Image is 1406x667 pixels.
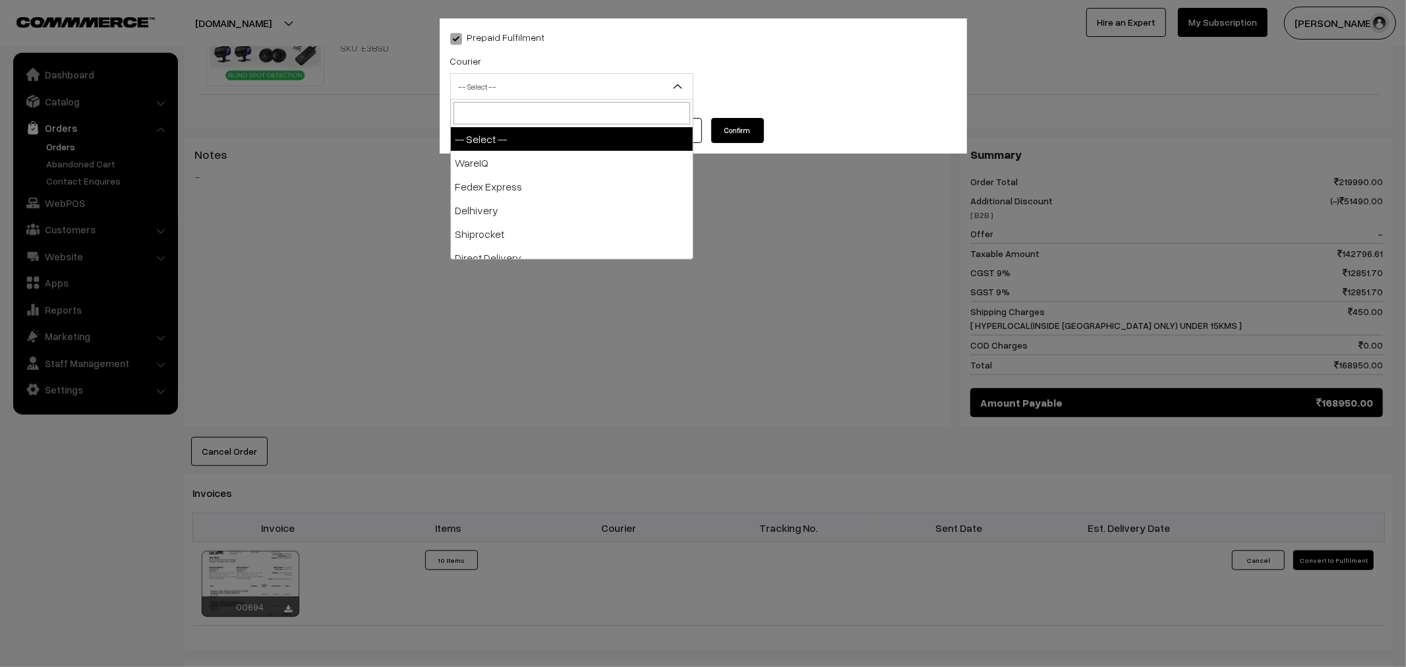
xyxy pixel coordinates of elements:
[451,222,693,246] li: Shiprocket
[450,54,482,68] label: Courier
[451,127,693,151] li: -- Select --
[451,75,693,98] span: -- Select --
[451,198,693,222] li: Delhivery
[451,151,693,175] li: WareIQ
[450,30,545,44] label: Prepaid Fulfilment
[711,118,764,143] button: Confirm
[451,175,693,198] li: Fedex Express
[450,73,693,100] span: -- Select --
[451,246,693,270] li: Direct Delivery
